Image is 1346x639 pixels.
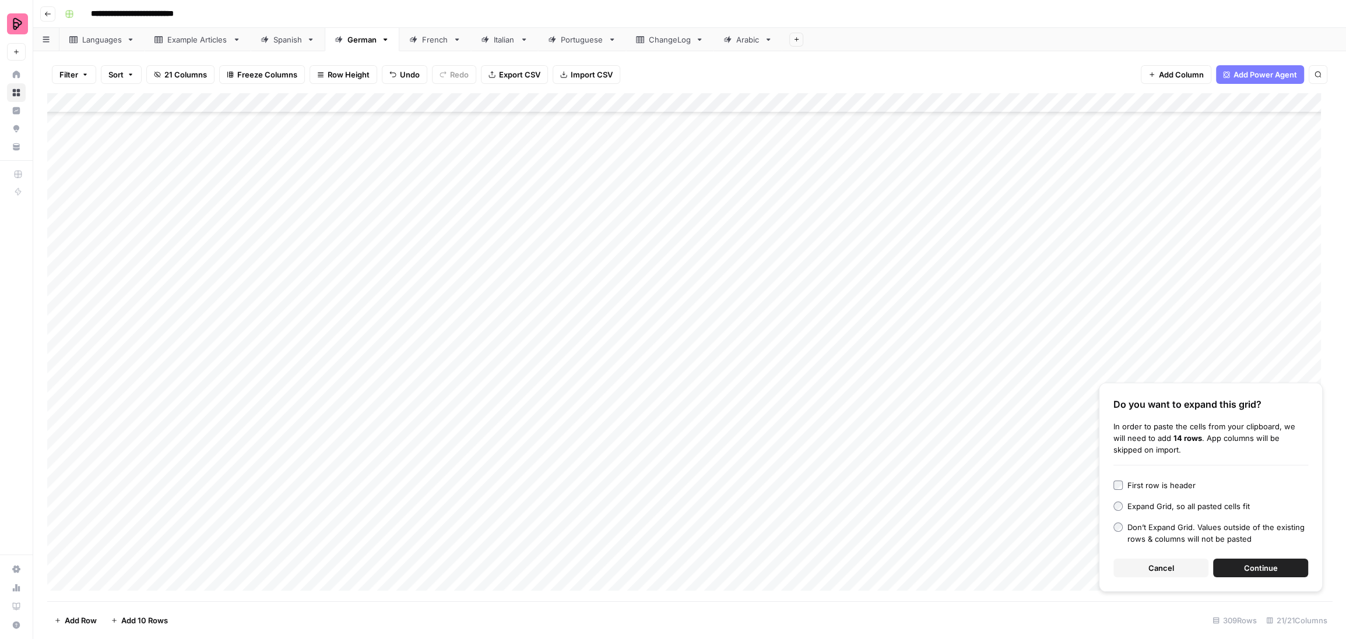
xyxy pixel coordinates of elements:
span: Add 10 Rows [121,615,168,626]
button: Workspace: Preply [7,9,26,38]
div: 21/21 Columns [1261,611,1332,630]
a: Opportunities [7,119,26,138]
button: Export CSV [481,65,548,84]
div: Do you want to expand this grid? [1113,397,1308,411]
input: First row is header [1113,481,1123,490]
span: Add Power Agent [1233,69,1297,80]
a: Example Articles [145,28,251,51]
a: Italian [471,28,538,51]
span: Row Height [328,69,370,80]
b: 14 rows [1173,433,1202,443]
a: Portuguese [538,28,626,51]
button: Help + Support [7,616,26,634]
div: Italian [494,34,515,45]
a: Home [7,65,26,84]
div: Arabic [736,34,760,45]
button: Import CSV [553,65,620,84]
a: ChangeLog [626,28,714,51]
div: Expand Grid, so all pasted cells fit [1127,500,1250,512]
button: Cancel [1113,559,1208,577]
div: French [422,34,448,45]
button: Continue [1213,559,1308,577]
button: Sort [101,65,142,84]
button: Undo [382,65,427,84]
a: French [399,28,471,51]
span: Filter [59,69,78,80]
div: First row is header [1127,479,1196,491]
a: Spanish [251,28,325,51]
a: Your Data [7,137,26,156]
div: Portuguese [561,34,603,45]
button: Add Power Agent [1216,65,1304,84]
div: German [347,34,377,45]
span: Undo [400,69,420,80]
a: Settings [7,560,26,578]
span: Continue [1244,562,1278,574]
button: Filter [52,65,96,84]
span: Add Row [65,615,97,626]
div: Languages [82,34,122,45]
button: Freeze Columns [219,65,305,84]
span: Sort [108,69,124,80]
div: Don’t Expand Grid. Values outside of the existing rows & columns will not be pasted [1127,521,1308,545]
span: Redo [450,69,469,80]
input: Expand Grid, so all pasted cells fit [1113,502,1123,511]
div: In order to paste the cells from your clipboard, we will need to add . App columns will be skippe... [1113,421,1308,456]
a: Languages [59,28,145,51]
button: Add 10 Rows [104,611,175,630]
span: Import CSV [571,69,613,80]
button: Redo [432,65,476,84]
button: Add Column [1141,65,1211,84]
button: Row Height [310,65,377,84]
span: 21 Columns [164,69,207,80]
span: Export CSV [499,69,540,80]
a: Learning Hub [7,597,26,616]
a: German [325,28,399,51]
a: Browse [7,83,26,102]
a: Insights [7,101,26,120]
span: Freeze Columns [237,69,297,80]
div: Spanish [273,34,302,45]
a: Usage [7,578,26,597]
div: Example Articles [167,34,228,45]
img: Preply Logo [7,13,28,34]
span: Cancel [1148,562,1174,574]
input: Don’t Expand Grid. Values outside of the existing rows & columns will not be pasted [1113,523,1123,532]
span: Add Column [1159,69,1204,80]
div: 309 Rows [1208,611,1261,630]
a: Arabic [714,28,782,51]
button: 21 Columns [146,65,215,84]
div: ChangeLog [649,34,691,45]
button: Add Row [47,611,104,630]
